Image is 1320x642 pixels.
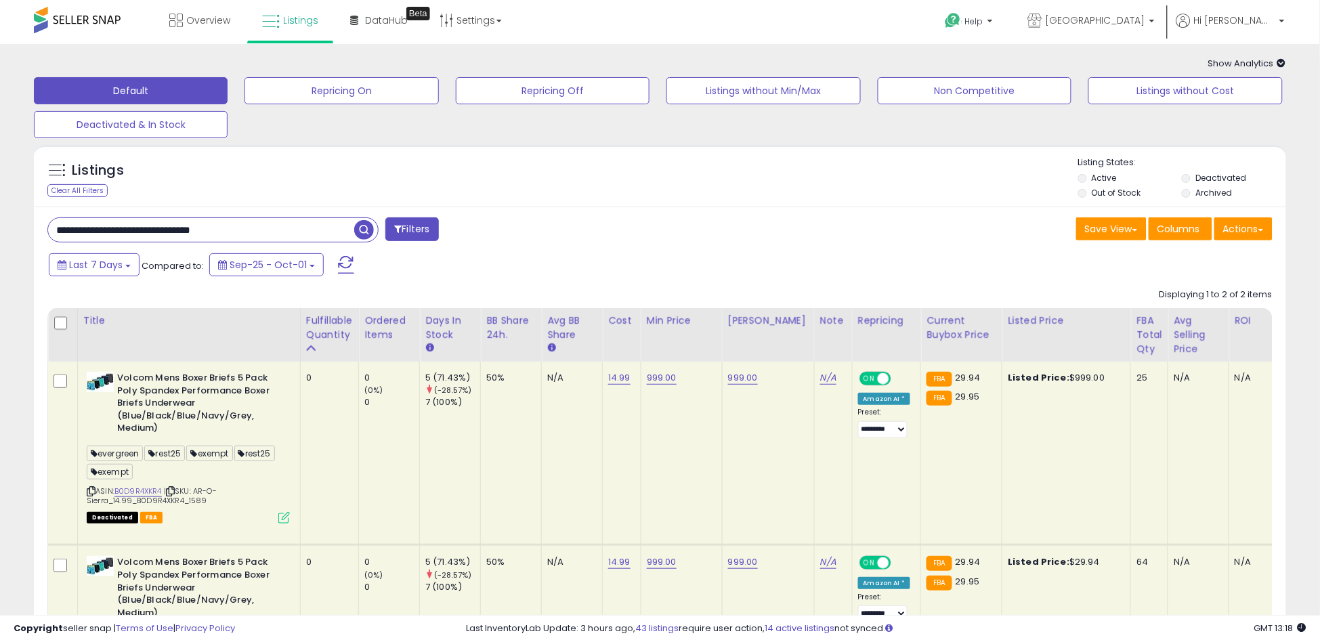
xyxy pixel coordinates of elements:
[72,161,124,180] h5: Listings
[765,622,834,635] a: 14 active listings
[1159,288,1273,301] div: Displaying 1 to 2 of 2 items
[858,314,916,328] div: Repricing
[858,593,911,622] div: Preset:
[365,14,408,27] span: DataHub
[1235,314,1284,328] div: ROI
[889,373,911,385] span: OFF
[306,314,353,342] div: Fulfillable Quantity
[1008,372,1120,384] div: $999.00
[608,314,635,328] div: Cost
[927,576,952,591] small: FBA
[858,393,911,405] div: Amazon AI *
[144,446,185,461] span: rest25
[608,371,631,385] a: 14.99
[364,314,414,342] div: Ordered Items
[230,258,307,272] span: Sep-25 - Oct-01
[547,372,592,384] div: N/A
[87,464,133,479] span: exempt
[49,253,140,276] button: Last 7 Days
[486,314,536,342] div: BB Share 24h.
[87,486,217,506] span: | SKU: AR-O-Sierra_14.99_B0D9R4XKR4_1589
[1196,187,1233,198] label: Archived
[486,372,531,384] div: 50%
[116,622,173,635] a: Terms of Use
[83,314,295,328] div: Title
[1136,556,1157,568] div: 64
[935,2,1006,44] a: Help
[927,391,952,406] small: FBA
[927,314,996,342] div: Current Buybox Price
[186,446,232,461] span: exempt
[820,314,847,328] div: Note
[364,581,419,593] div: 0
[69,258,123,272] span: Last 7 Days
[1194,14,1275,27] span: Hi [PERSON_NAME]
[956,371,981,384] span: 29.94
[820,371,836,385] a: N/A
[1157,222,1200,236] span: Columns
[486,556,531,568] div: 50%
[820,555,836,569] a: N/A
[1092,172,1117,184] label: Active
[1136,314,1162,356] div: FBA Total Qty
[1008,371,1069,384] b: Listed Price:
[956,555,981,568] span: 29.94
[878,77,1071,104] button: Non Competitive
[647,555,677,569] a: 999.00
[87,512,138,523] span: All listings that are unavailable for purchase on Amazon for any reason other than out-of-stock
[114,486,162,497] a: B0D9R4XKR4
[364,570,383,580] small: (0%)
[647,371,677,385] a: 999.00
[1046,14,1145,27] span: [GEOGRAPHIC_DATA]
[244,77,438,104] button: Repricing On
[425,556,480,568] div: 5 (71.43%)
[364,396,419,408] div: 0
[666,77,860,104] button: Listings without Min/Max
[234,446,275,461] span: rest25
[1214,217,1273,240] button: Actions
[364,556,419,568] div: 0
[209,253,324,276] button: Sep-25 - Oct-01
[434,570,471,580] small: (-28.57%)
[425,581,480,593] div: 7 (100%)
[364,385,383,395] small: (0%)
[956,575,980,588] span: 29.95
[858,577,911,589] div: Amazon AI *
[186,14,230,27] span: Overview
[456,77,650,104] button: Repricing Off
[1076,217,1147,240] button: Save View
[306,556,348,568] div: 0
[1176,14,1285,44] a: Hi [PERSON_NAME]
[306,372,348,384] div: 0
[1235,556,1279,568] div: N/A
[425,372,480,384] div: 5 (71.43%)
[87,556,114,576] img: 41vZupDeo1L._SL40_.jpg
[647,314,717,328] div: Min Price
[728,555,758,569] a: 999.00
[1208,57,1286,70] span: Show Analytics
[861,373,878,385] span: ON
[1008,314,1125,328] div: Listed Price
[956,390,980,403] span: 29.95
[1078,156,1286,169] p: Listing States:
[1008,556,1120,568] div: $29.94
[861,557,878,569] span: ON
[547,342,555,354] small: Avg BB Share.
[364,372,419,384] div: 0
[635,622,679,635] a: 43 listings
[927,556,952,571] small: FBA
[1174,556,1218,568] div: N/A
[547,314,597,342] div: Avg BB Share
[175,622,235,635] a: Privacy Policy
[283,14,318,27] span: Listings
[547,556,592,568] div: N/A
[608,555,631,569] a: 14.99
[1136,372,1157,384] div: 25
[425,314,475,342] div: Days In Stock
[142,259,204,272] span: Compared to:
[858,408,911,437] div: Preset:
[434,385,471,395] small: (-28.57%)
[728,314,809,328] div: [PERSON_NAME]
[1235,372,1279,384] div: N/A
[425,342,433,354] small: Days In Stock.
